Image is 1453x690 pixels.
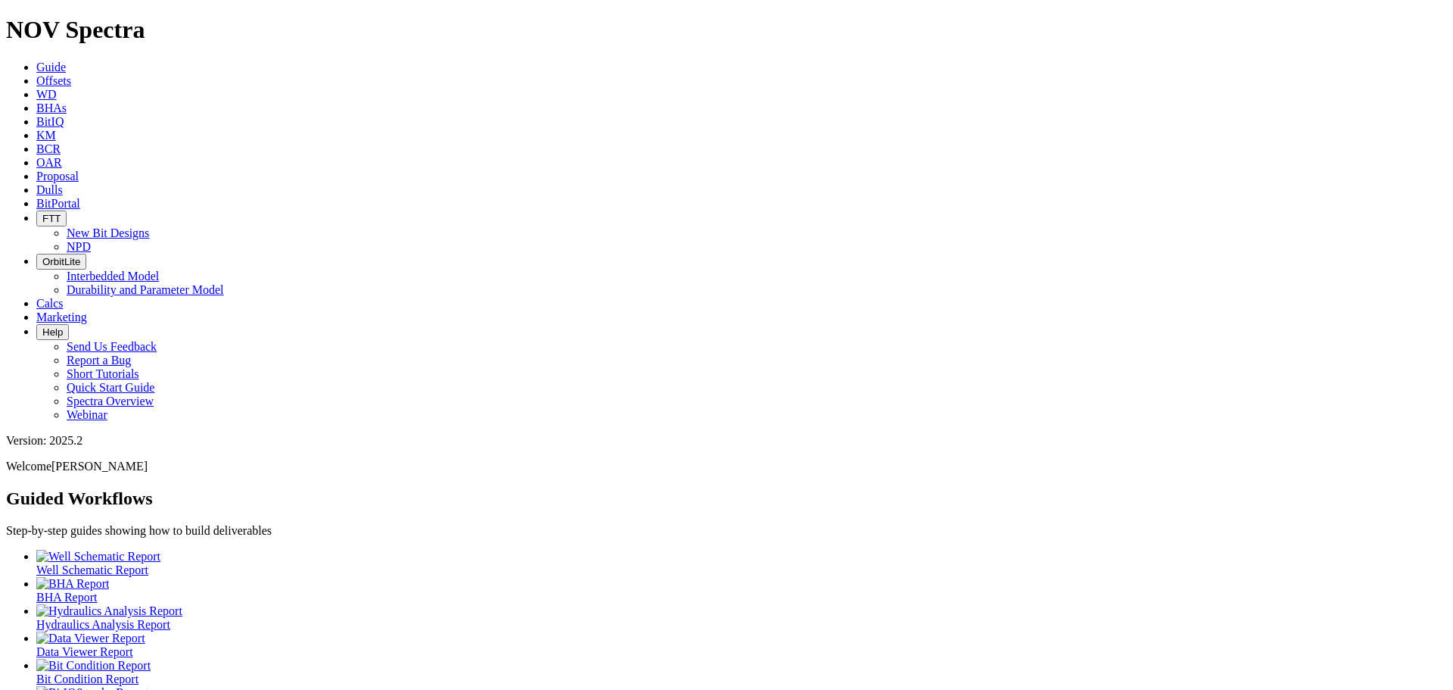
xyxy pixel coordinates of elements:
a: WD [36,88,57,101]
a: Report a Bug [67,354,131,367]
button: Help [36,324,69,340]
a: BHA Report BHA Report [36,577,1447,604]
a: Bit Condition Report Bit Condition Report [36,659,1447,685]
a: Dulls [36,183,63,196]
a: Hydraulics Analysis Report Hydraulics Analysis Report [36,604,1447,631]
a: OAR [36,156,62,169]
a: KM [36,129,56,142]
span: BHA Report [36,591,97,604]
p: Step-by-step guides showing how to build deliverables [6,524,1447,538]
img: Hydraulics Analysis Report [36,604,182,618]
span: Data Viewer Report [36,645,133,658]
h2: Guided Workflows [6,489,1447,509]
a: Marketing [36,311,87,323]
a: BitIQ [36,115,64,128]
a: Durability and Parameter Model [67,283,224,296]
a: Webinar [67,408,107,421]
a: Short Tutorials [67,367,139,380]
button: OrbitLite [36,254,86,270]
span: [PERSON_NAME] [51,460,148,473]
span: FTT [42,213,61,224]
span: OrbitLite [42,256,80,267]
h1: NOV Spectra [6,16,1447,44]
div: Version: 2025.2 [6,434,1447,448]
a: Data Viewer Report Data Viewer Report [36,632,1447,658]
a: Offsets [36,74,71,87]
a: Proposal [36,170,79,183]
img: Bit Condition Report [36,659,151,673]
a: NPD [67,240,91,253]
img: Data Viewer Report [36,632,145,645]
a: BHAs [36,101,67,114]
img: Well Schematic Report [36,550,160,564]
a: New Bit Designs [67,226,149,239]
a: Well Schematic Report Well Schematic Report [36,550,1447,576]
a: BCR [36,142,61,155]
span: Help [42,326,63,338]
img: BHA Report [36,577,109,591]
span: Well Schematic Report [36,564,148,576]
a: BitPortal [36,197,80,210]
a: Quick Start Guide [67,381,154,394]
a: Spectra Overview [67,395,154,407]
a: Send Us Feedback [67,340,157,353]
a: Interbedded Model [67,270,159,283]
button: FTT [36,211,67,226]
a: Guide [36,61,66,73]
span: Bit Condition Report [36,673,138,685]
a: Calcs [36,297,64,310]
span: Hydraulics Analysis Report [36,618,170,631]
p: Welcome [6,460,1447,473]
